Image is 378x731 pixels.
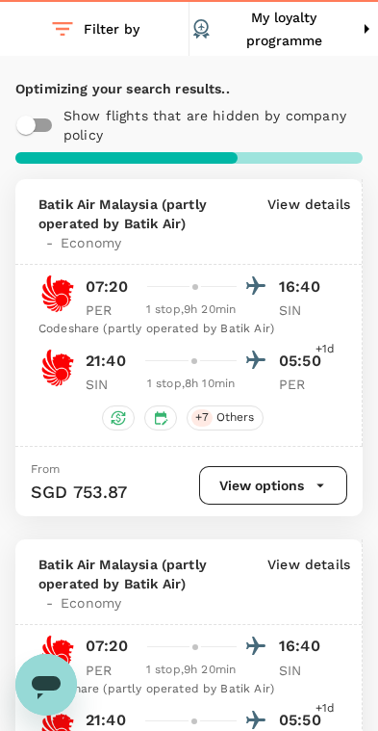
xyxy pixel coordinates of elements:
p: SIN [279,661,327,680]
img: OD [38,274,77,313]
button: My loyalty programme [189,2,378,56]
div: 1 stop , 9h 20min [145,300,237,320]
div: 1 stop , 9h 20min [145,661,237,680]
p: Optimizing your search results.. [15,79,363,98]
img: OD [38,349,77,387]
div: Codeshare (partly operated by Batik Air) [38,320,327,339]
p: SIN [279,300,327,320]
span: Economy [61,233,121,252]
div: 1 stop , 8h 10min [145,375,237,394]
p: PER [86,661,134,680]
p: 16:40 [279,635,327,658]
span: - [38,593,61,613]
p: 05:50 [279,350,327,373]
span: + 7 [191,409,212,426]
p: 07:20 [86,275,128,299]
span: +1d [315,699,335,718]
p: 21:40 [86,350,126,373]
p: SGD 753.87 [31,480,128,505]
img: my-loyalty-programme [189,17,213,40]
p: PER [86,300,134,320]
span: - [38,233,61,252]
div: +7Others [187,405,263,431]
p: View details [267,195,350,252]
span: Batik Air Malaysia (partly operated by Batik Air) [38,195,260,233]
p: 07:20 [86,635,128,658]
span: +1d [315,340,335,359]
span: Others [209,409,263,426]
div: Codeshare (partly operated by Batik Air) [38,680,327,699]
img: OD [38,635,77,673]
p: View details [267,555,350,613]
span: From [31,462,61,476]
button: View options [199,466,347,505]
p: Show flights that are hidden by company policy [63,106,353,144]
p: SIN [86,375,134,394]
iframe: Button to launch messaging window [15,654,77,716]
p: PER [279,375,327,394]
span: Batik Air Malaysia (partly operated by Batik Air) [38,555,260,593]
p: 16:40 [279,275,327,299]
span: Economy [61,593,121,613]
